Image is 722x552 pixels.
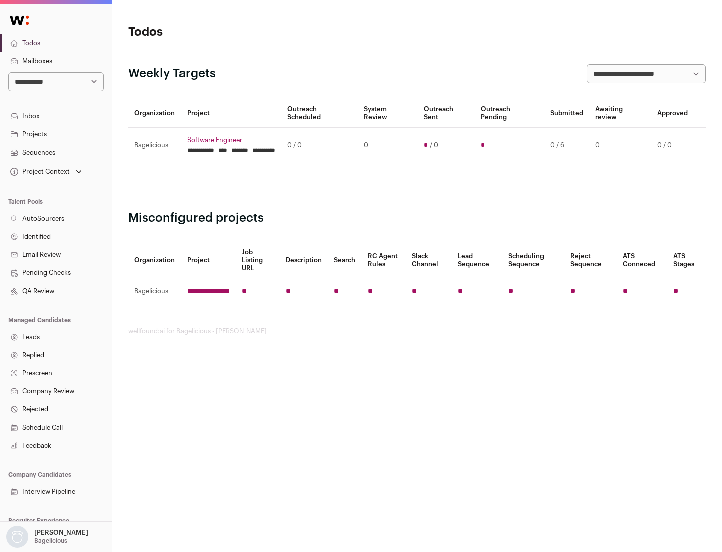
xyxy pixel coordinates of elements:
[564,242,617,279] th: Reject Sequence
[667,242,706,279] th: ATS Stages
[6,526,28,548] img: nopic.png
[181,242,236,279] th: Project
[128,242,181,279] th: Organization
[328,242,362,279] th: Search
[452,242,502,279] th: Lead Sequence
[34,529,88,537] p: [PERSON_NAME]
[281,99,357,128] th: Outreach Scheduled
[502,242,564,279] th: Scheduling Sequence
[406,242,452,279] th: Slack Channel
[128,128,181,163] td: Bagelicious
[128,279,181,304] td: Bagelicious
[651,128,694,163] td: 0 / 0
[34,537,67,545] p: Bagelicious
[128,99,181,128] th: Organization
[8,165,84,179] button: Open dropdown
[589,128,651,163] td: 0
[281,128,357,163] td: 0 / 0
[128,66,216,82] h2: Weekly Targets
[362,242,405,279] th: RC Agent Rules
[617,242,667,279] th: ATS Conneced
[418,99,475,128] th: Outreach Sent
[357,99,417,128] th: System Review
[280,242,328,279] th: Description
[181,99,281,128] th: Project
[430,141,438,149] span: / 0
[128,327,706,335] footer: wellfound:ai for Bagelicious - [PERSON_NAME]
[544,99,589,128] th: Submitted
[589,99,651,128] th: Awaiting review
[357,128,417,163] td: 0
[651,99,694,128] th: Approved
[236,242,280,279] th: Job Listing URL
[4,10,34,30] img: Wellfound
[8,168,70,176] div: Project Context
[544,128,589,163] td: 0 / 6
[4,526,90,548] button: Open dropdown
[128,24,321,40] h1: Todos
[128,210,706,226] h2: Misconfigured projects
[187,136,275,144] a: Software Engineer
[475,99,544,128] th: Outreach Pending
